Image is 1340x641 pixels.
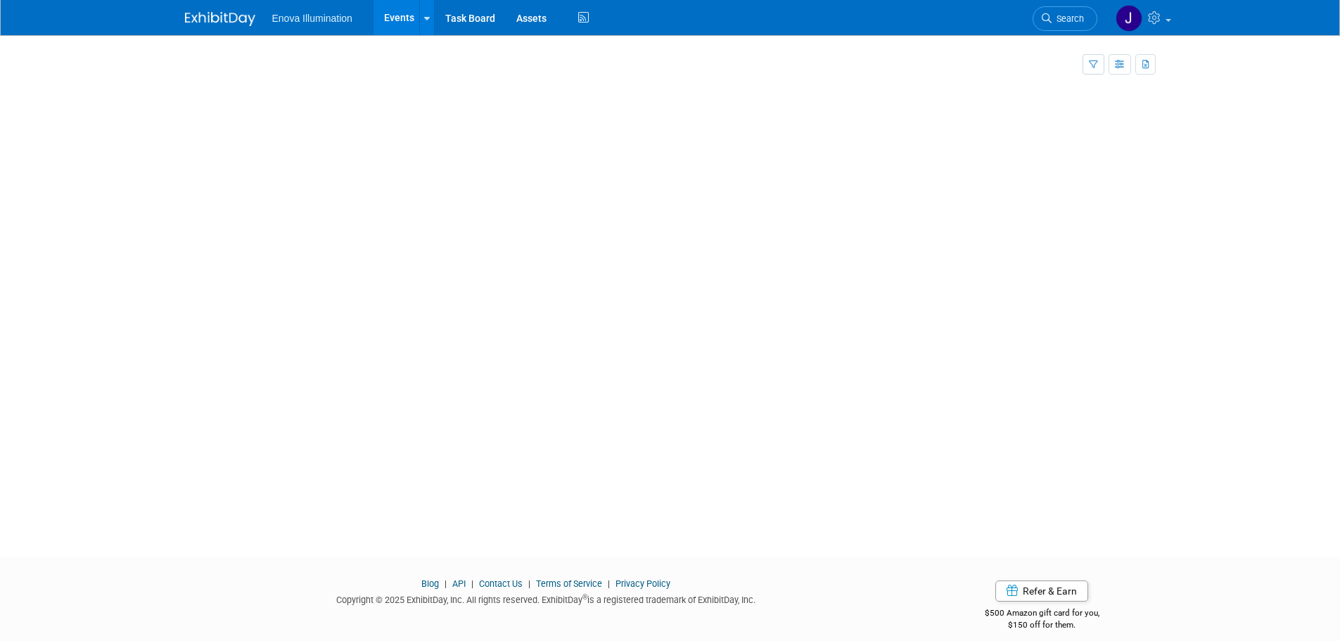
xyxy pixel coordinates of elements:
a: Blog [421,578,439,589]
a: Contact Us [479,578,523,589]
span: Enova Illumination [272,13,352,24]
span: Search [1052,13,1084,24]
span: | [468,578,477,589]
span: | [525,578,534,589]
img: ExhibitDay [185,12,255,26]
a: Privacy Policy [615,578,670,589]
a: API [452,578,466,589]
span: | [604,578,613,589]
a: Terms of Service [536,578,602,589]
div: $500 Amazon gift card for you, [929,598,1156,630]
sup: ® [582,593,587,601]
a: Refer & Earn [995,580,1088,602]
div: Copyright © 2025 ExhibitDay, Inc. All rights reserved. ExhibitDay is a registered trademark of Ex... [185,590,908,607]
div: $150 off for them. [929,619,1156,631]
span: | [441,578,450,589]
a: Search [1033,6,1097,31]
img: Joe Werner [1116,5,1142,32]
